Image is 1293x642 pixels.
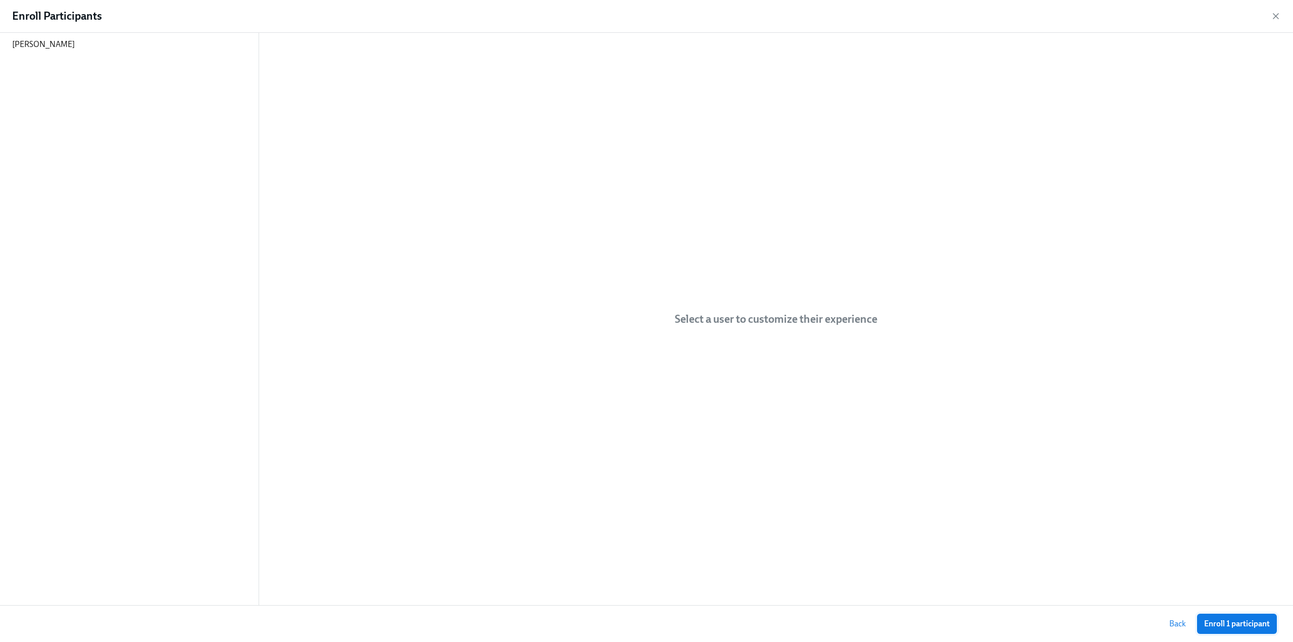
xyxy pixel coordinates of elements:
[1169,619,1186,629] span: Back
[1197,614,1277,634] button: Enroll 1 participant
[12,9,102,24] h4: Enroll Participants
[675,312,877,327] h4: Select a user to customize their experience
[12,39,75,50] p: [PERSON_NAME]
[1162,614,1193,634] button: Back
[1204,619,1270,629] span: Enroll 1 participant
